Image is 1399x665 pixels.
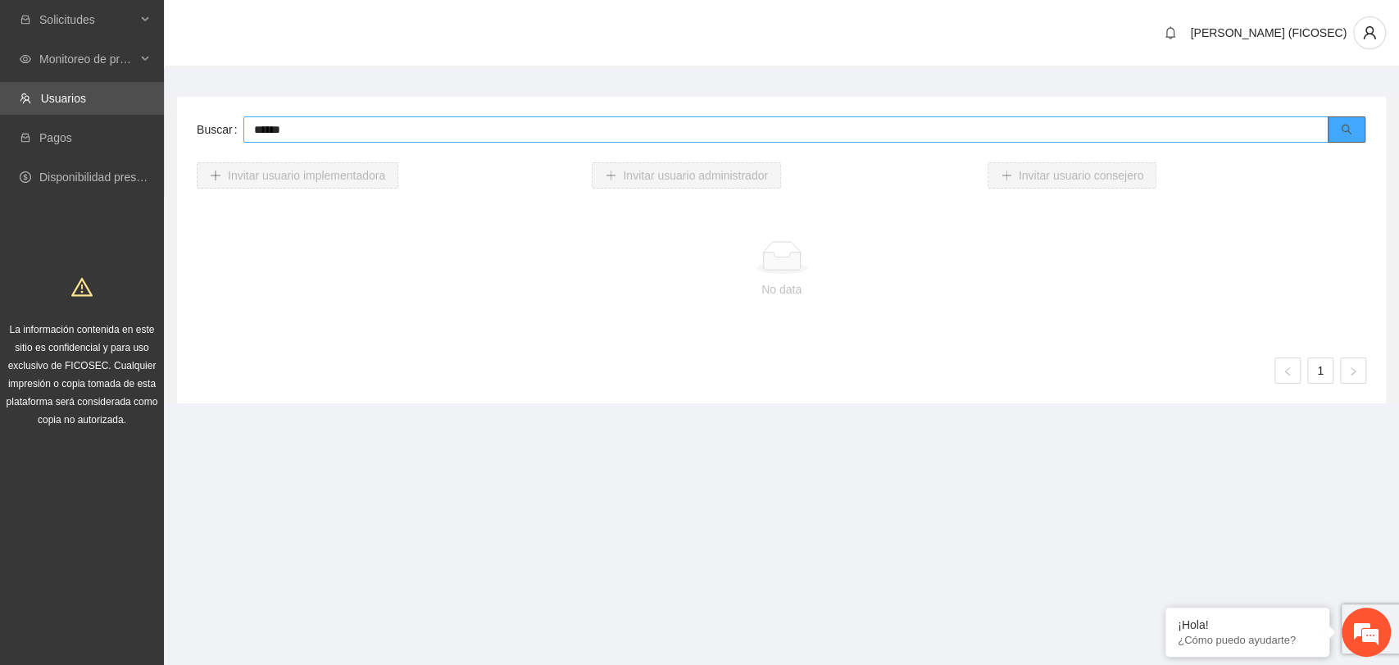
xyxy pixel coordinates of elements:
span: user [1354,25,1385,40]
li: 1 [1307,358,1333,384]
button: bell [1157,20,1183,46]
label: Buscar [197,116,243,143]
span: inbox [20,14,31,25]
a: Disponibilidad presupuestal [39,171,179,184]
a: Usuarios [41,92,86,105]
span: warning [71,276,93,298]
li: Previous Page [1274,358,1301,384]
a: 1 [1308,358,1333,383]
span: eye [20,53,31,65]
span: Monitoreo de proyectos [39,43,136,75]
span: Solicitudes [39,3,136,36]
span: bell [1158,26,1183,39]
li: Next Page [1340,358,1366,384]
span: [PERSON_NAME] (FICOSEC) [1190,26,1347,39]
p: ¿Cómo puedo ayudarte? [1178,634,1317,646]
button: search [1328,116,1365,143]
span: left [1283,367,1292,376]
div: ¡Hola! [1178,618,1317,631]
button: user [1353,16,1386,49]
button: left [1274,358,1301,384]
button: plusInvitar usuario administrador [592,162,781,189]
button: plusInvitar usuario implementadora [197,162,398,189]
button: plusInvitar usuario consejero [988,162,1157,189]
span: right [1348,367,1358,376]
span: search [1341,124,1352,137]
button: right [1340,358,1366,384]
span: La información contenida en este sitio es confidencial y para uso exclusivo de FICOSEC. Cualquier... [7,324,158,426]
a: Pagos [39,131,72,144]
div: No data [210,280,1353,298]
